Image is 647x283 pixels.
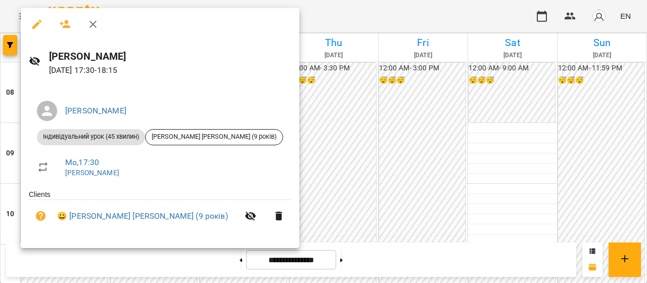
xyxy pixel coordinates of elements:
span: Індивідуальний урок (45 хвилин) [37,132,145,141]
p: [DATE] 17:30 - 18:15 [49,64,291,76]
a: Mo , 17:30 [65,157,99,167]
span: [PERSON_NAME] [PERSON_NAME] (9 років) [146,132,283,141]
button: Unpaid. Bill the attendance? [29,204,53,228]
ul: Clients [29,189,291,236]
h6: [PERSON_NAME] [49,49,291,64]
div: [PERSON_NAME] [PERSON_NAME] (9 років) [145,129,283,145]
a: [PERSON_NAME] [65,169,119,177]
a: 😀 [PERSON_NAME] [PERSON_NAME] (9 років) [57,210,228,222]
a: [PERSON_NAME] [65,106,126,115]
